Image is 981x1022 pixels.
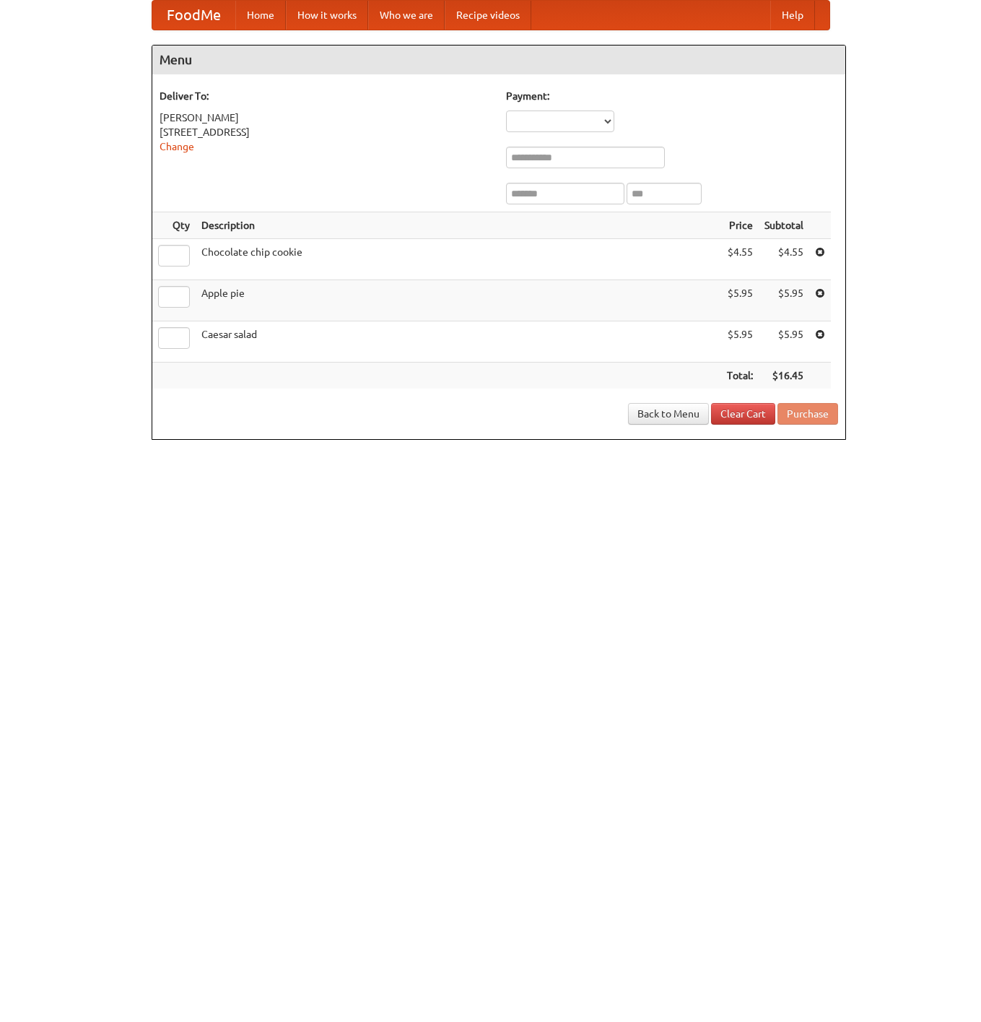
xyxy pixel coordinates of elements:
[160,89,492,103] h5: Deliver To:
[759,212,809,239] th: Subtotal
[721,363,759,389] th: Total:
[721,280,759,321] td: $5.95
[628,403,709,425] a: Back to Menu
[770,1,815,30] a: Help
[196,321,721,363] td: Caesar salad
[368,1,445,30] a: Who we are
[721,212,759,239] th: Price
[759,321,809,363] td: $5.95
[235,1,286,30] a: Home
[721,239,759,280] td: $4.55
[160,141,194,152] a: Change
[152,46,845,74] h4: Menu
[160,125,492,139] div: [STREET_ADDRESS]
[286,1,368,30] a: How it works
[196,212,721,239] th: Description
[196,239,721,280] td: Chocolate chip cookie
[777,403,838,425] button: Purchase
[445,1,531,30] a: Recipe videos
[152,212,196,239] th: Qty
[759,280,809,321] td: $5.95
[759,239,809,280] td: $4.55
[506,89,838,103] h5: Payment:
[759,363,809,389] th: $16.45
[711,403,775,425] a: Clear Cart
[196,280,721,321] td: Apple pie
[160,111,492,125] div: [PERSON_NAME]
[152,1,235,30] a: FoodMe
[721,321,759,363] td: $5.95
